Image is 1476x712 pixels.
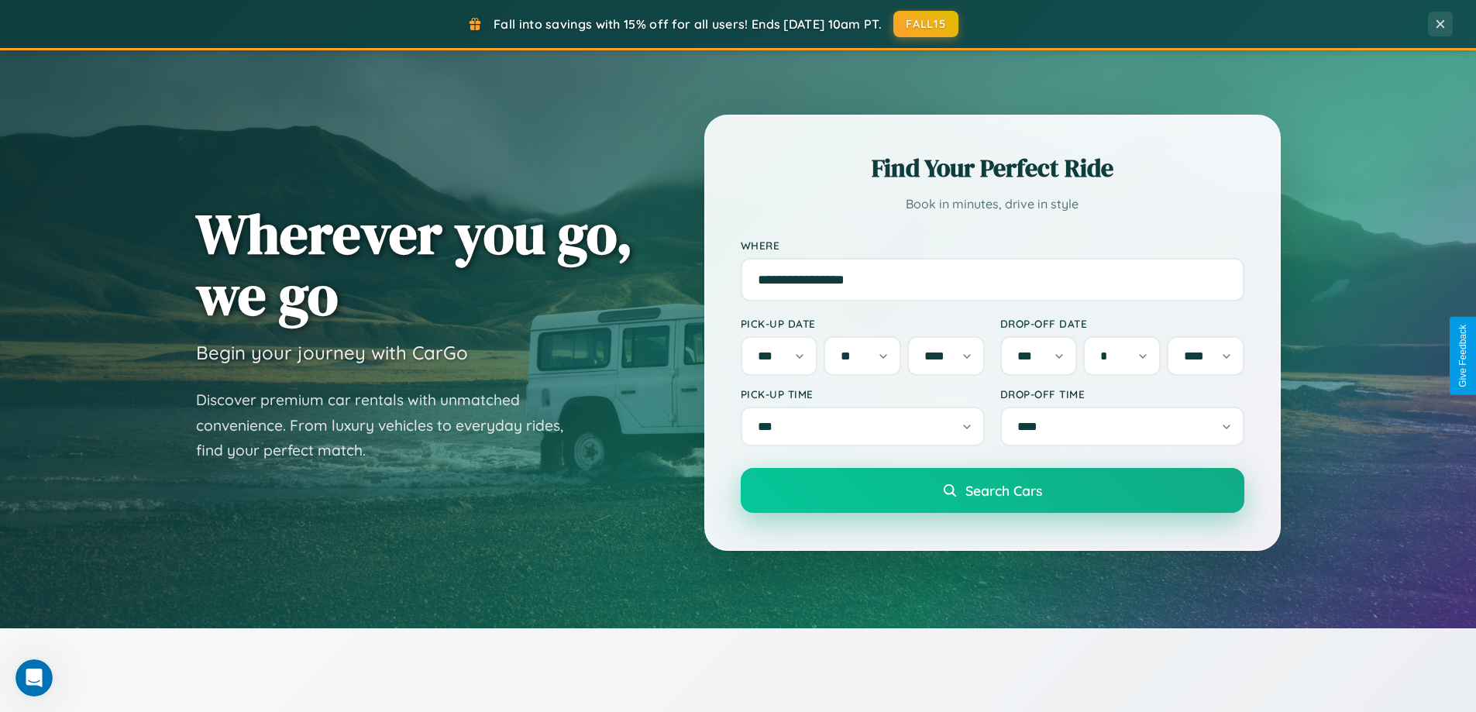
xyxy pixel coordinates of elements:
iframe: Intercom live chat [15,659,53,697]
label: Pick-up Date [741,317,985,330]
label: Drop-off Date [1000,317,1244,330]
p: Book in minutes, drive in style [741,193,1244,215]
div: Give Feedback [1457,325,1468,387]
button: Search Cars [741,468,1244,513]
p: Discover premium car rentals with unmatched convenience. From luxury vehicles to everyday rides, ... [196,387,583,463]
span: Search Cars [965,482,1042,499]
label: Where [741,239,1244,252]
button: FALL15 [893,11,958,37]
h3: Begin your journey with CarGo [196,341,468,364]
h2: Find Your Perfect Ride [741,151,1244,185]
label: Pick-up Time [741,387,985,401]
span: Fall into savings with 15% off for all users! Ends [DATE] 10am PT. [494,16,882,32]
label: Drop-off Time [1000,387,1244,401]
h1: Wherever you go, we go [196,203,633,325]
